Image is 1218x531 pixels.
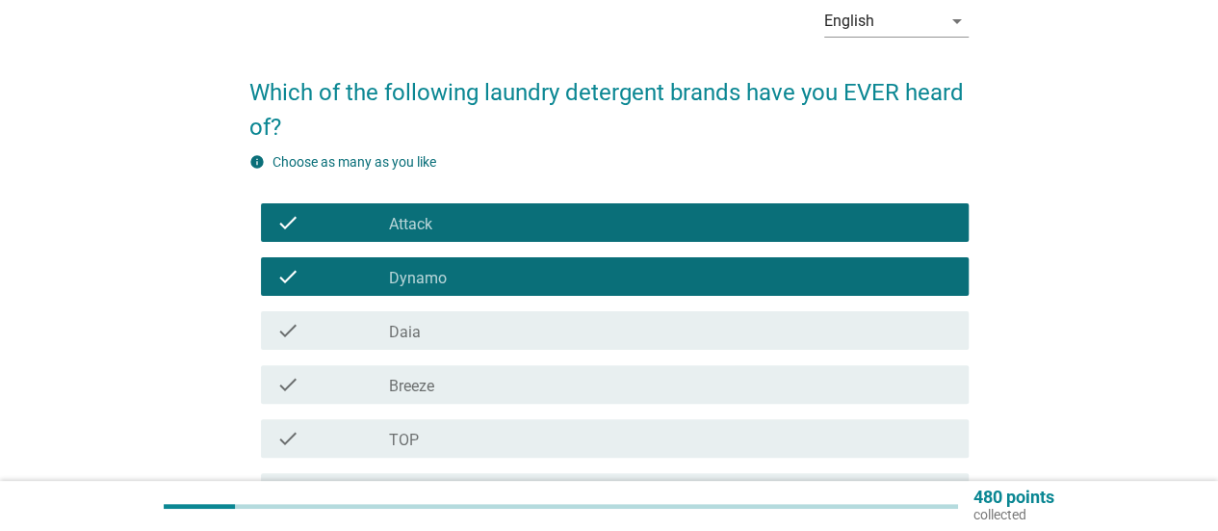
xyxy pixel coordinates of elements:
[389,323,421,342] label: Daia
[249,154,265,170] i: info
[276,265,299,288] i: check
[946,10,969,33] i: arrow_drop_down
[389,431,419,450] label: TOP
[276,319,299,342] i: check
[276,427,299,450] i: check
[276,211,299,234] i: check
[389,269,447,288] label: Dynamo
[249,56,969,145] h2: Which of the following laundry detergent brands have you EVER heard of?
[389,377,434,396] label: Breeze
[973,489,1054,506] p: 480 points
[824,13,874,30] div: English
[973,506,1054,523] p: collected
[272,154,436,170] label: Choose as many as you like
[276,373,299,396] i: check
[389,215,432,234] label: Attack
